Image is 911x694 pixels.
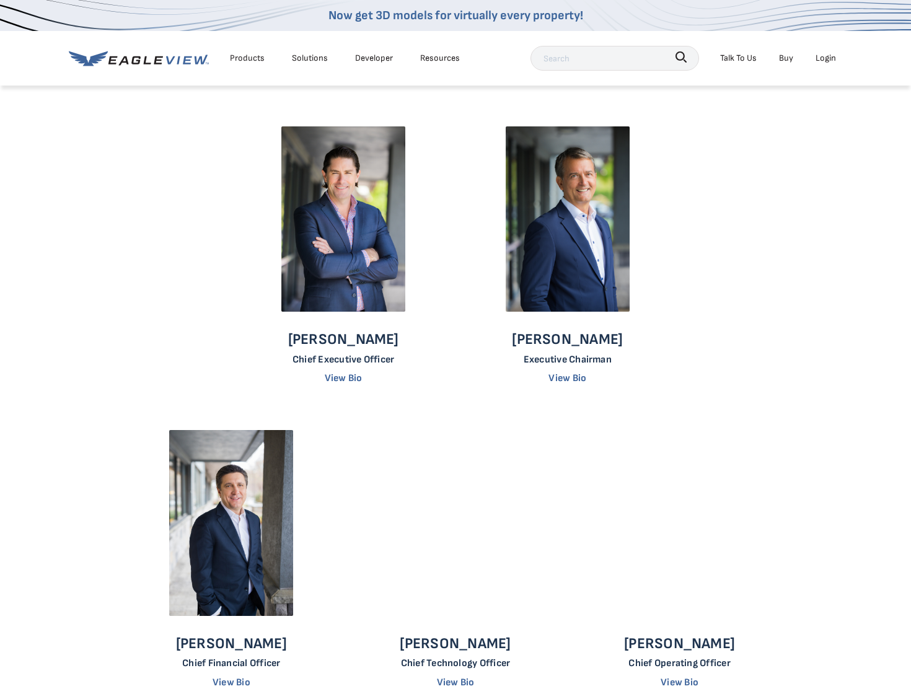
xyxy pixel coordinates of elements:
[720,50,757,66] div: Talk To Us
[624,657,735,669] p: Chief Operating Officer
[816,50,836,66] div: Login
[661,677,698,688] a: View Bio
[624,635,735,653] p: [PERSON_NAME]
[325,372,363,384] a: View Bio
[512,330,623,349] p: [PERSON_NAME]
[230,50,265,66] div: Products
[292,50,328,66] div: Solutions
[530,46,699,71] input: Search
[213,677,250,688] a: View Bio
[420,50,460,66] div: Resources
[394,430,517,616] img: Tripp Cox - Chief Technology Officer
[281,126,405,312] img: Piers Dormeyer - Chief Executive Officer
[328,8,583,23] a: Now get 3D models for virtually every property!
[355,50,393,66] a: Developer
[618,430,742,616] img: Nagib Nasr - Chief Operating Officer
[779,50,793,66] a: Buy
[176,657,287,669] p: Chief Financial Officer
[400,657,511,669] p: Chief Technology Officer
[288,330,399,349] p: [PERSON_NAME]
[169,430,293,616] img: Steve Dorton - Chief Financial Officer
[548,372,586,384] a: View Bio
[437,677,475,688] a: View Bio
[506,126,630,312] img: Chris Jurasek - Chief Executive Officer
[176,635,287,653] p: [PERSON_NAME]
[400,635,511,653] p: [PERSON_NAME]
[512,354,623,366] p: Executive Chairman
[288,354,399,366] p: Chief Executive Officer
